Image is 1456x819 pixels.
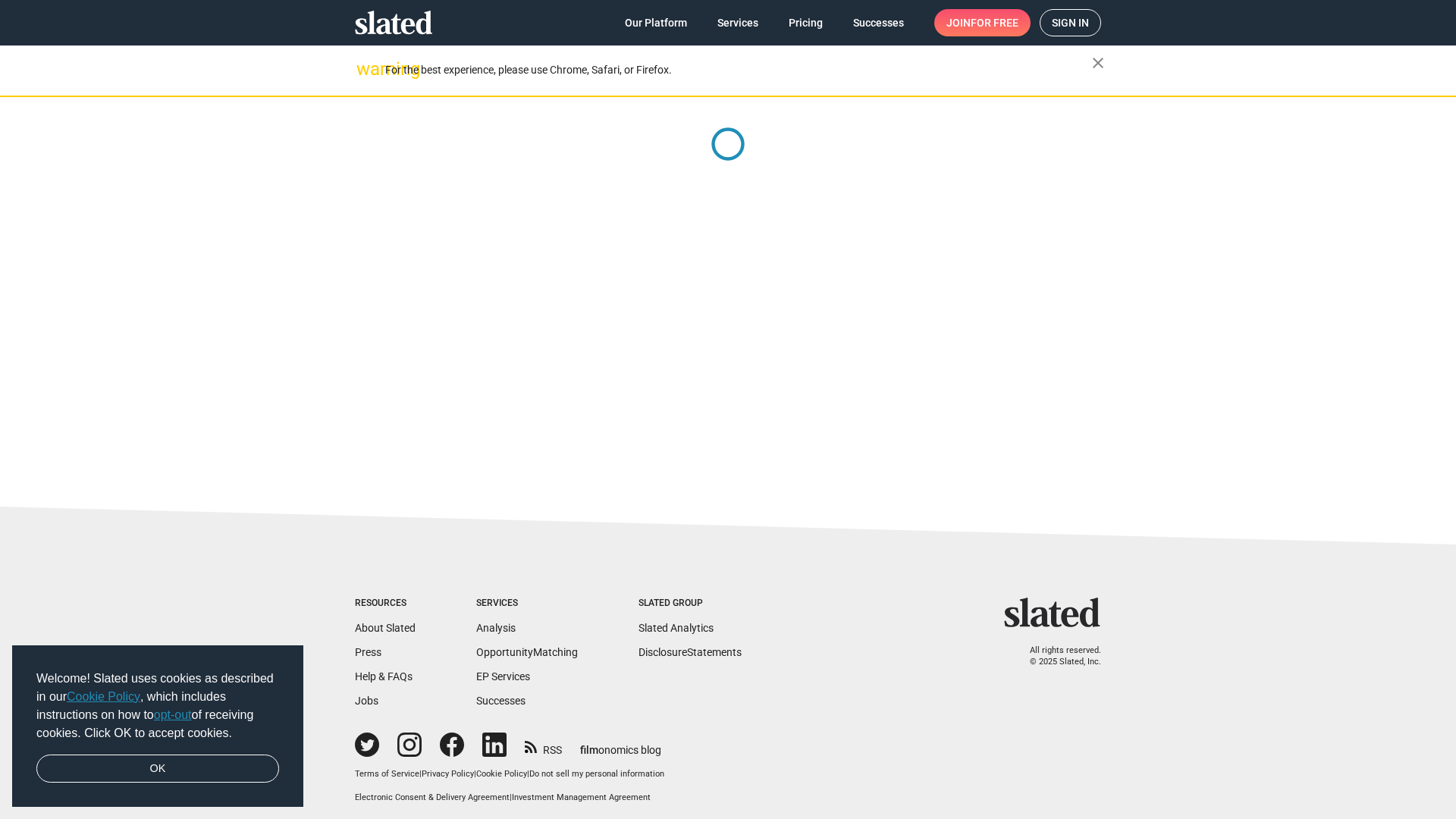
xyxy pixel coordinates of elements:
[512,792,651,802] a: Investment Management Agreement
[639,646,742,658] a: DisclosureStatements
[705,9,770,36] a: Services
[154,708,192,721] a: opt-out
[476,769,527,779] a: Cookie Policy
[510,792,512,802] span: |
[527,769,529,779] span: |
[419,769,422,779] span: |
[476,670,530,682] a: EP Services
[36,670,279,742] span: Welcome! Slated uses cookies as described in our , which includes instructions on how to of recei...
[355,646,381,658] a: Press
[476,598,578,610] div: Services
[853,9,904,36] span: Successes
[971,9,1018,36] span: for free
[476,695,526,707] a: Successes
[355,792,510,802] a: Electronic Consent & Delivery Agreement
[422,769,474,779] a: Privacy Policy
[580,731,661,758] a: filmonomics blog
[639,598,742,610] div: Slated Group
[1089,54,1107,72] mat-icon: close
[946,9,1018,36] span: Join
[355,695,378,707] a: Jobs
[789,9,823,36] span: Pricing
[580,744,598,756] span: film
[385,60,1092,80] div: For the best experience, please use Chrome, Safari, or Firefox.
[476,646,578,658] a: OpportunityMatching
[625,9,687,36] span: Our Platform
[355,769,419,779] a: Terms of Service
[529,769,664,780] button: Do not sell my personal information
[717,9,758,36] span: Services
[36,755,279,783] a: dismiss cookie message
[67,690,140,703] a: Cookie Policy
[1052,10,1089,36] span: Sign in
[639,622,714,634] a: Slated Analytics
[934,9,1031,36] a: Joinfor free
[355,670,413,682] a: Help & FAQs
[476,622,516,634] a: Analysis
[613,9,699,36] a: Our Platform
[356,60,375,78] mat-icon: warning
[841,9,916,36] a: Successes
[355,598,416,610] div: Resources
[355,622,416,634] a: About Slated
[1014,645,1101,667] p: All rights reserved. © 2025 Slated, Inc.
[474,769,476,779] span: |
[1040,9,1101,36] a: Sign in
[777,9,835,36] a: Pricing
[525,734,562,758] a: RSS
[12,645,303,808] div: cookieconsent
